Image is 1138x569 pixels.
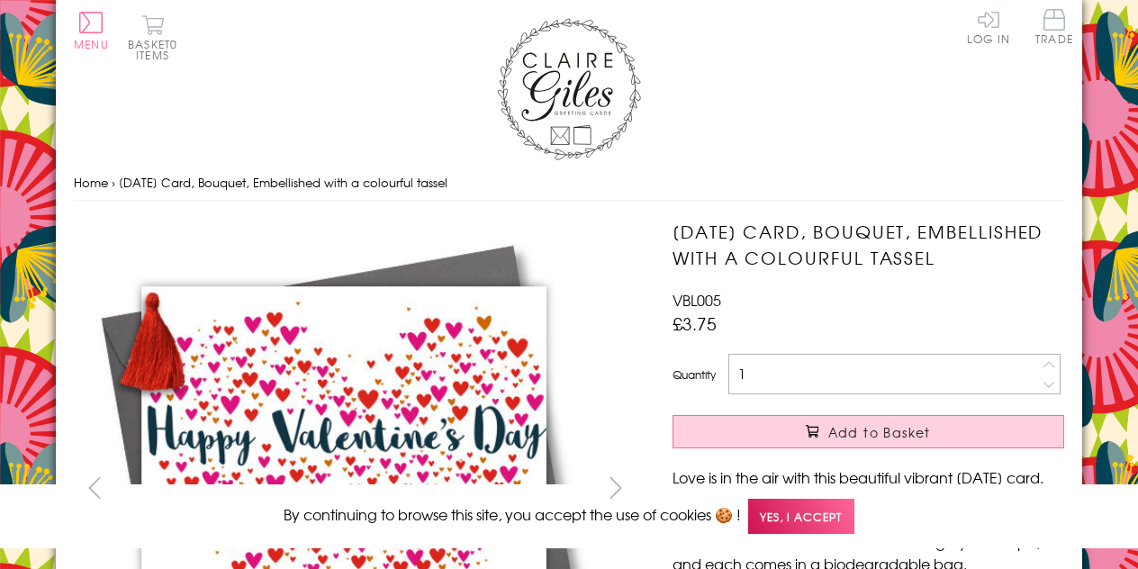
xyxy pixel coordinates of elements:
[748,499,854,534] span: Yes, I accept
[74,36,109,52] span: Menu
[1035,9,1073,48] a: Trade
[136,36,177,63] span: 0 items
[967,9,1010,44] a: Log In
[596,467,637,508] button: next
[74,12,109,50] button: Menu
[673,311,717,336] span: £3.75
[828,423,931,441] span: Add to Basket
[119,174,447,191] span: [DATE] Card, Bouquet, Embellished with a colourful tassel
[74,467,114,508] button: prev
[497,18,641,160] img: Claire Giles Greetings Cards
[74,174,108,191] a: Home
[673,289,721,311] span: VBL005
[1035,9,1073,44] span: Trade
[128,14,177,60] button: Basket0 items
[112,174,115,191] span: ›
[673,415,1064,448] button: Add to Basket
[673,219,1064,271] h1: [DATE] Card, Bouquet, Embellished with a colourful tassel
[74,165,1064,202] nav: breadcrumbs
[673,366,716,383] label: Quantity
